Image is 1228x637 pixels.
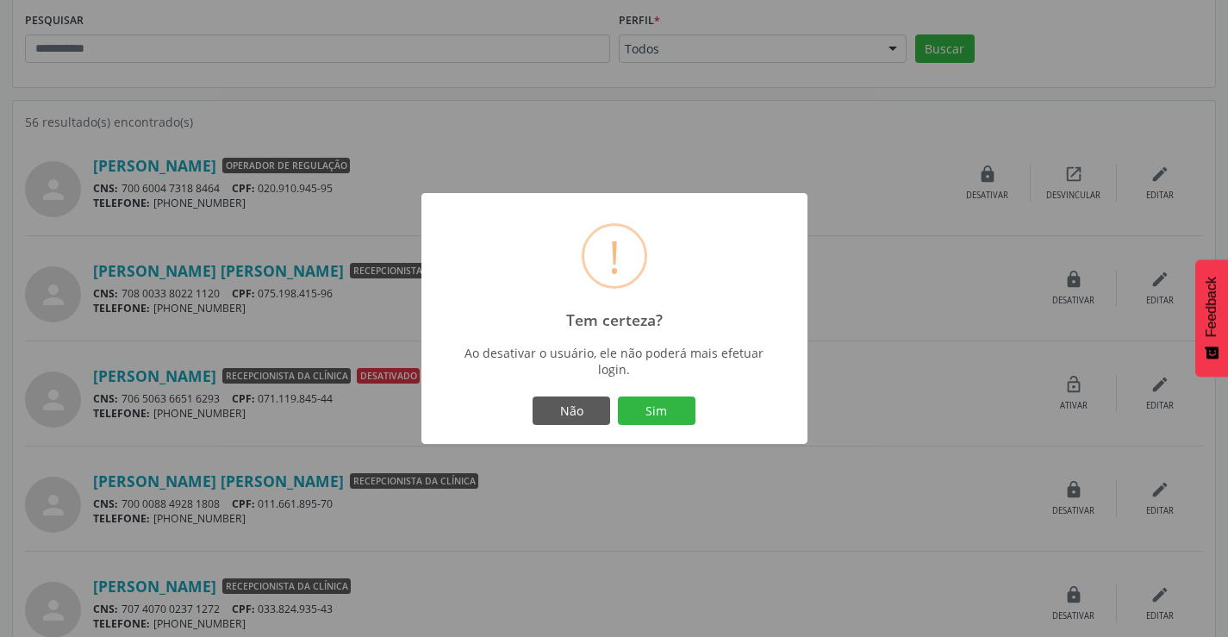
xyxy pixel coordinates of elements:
[1204,277,1219,337] span: Feedback
[608,226,620,286] div: !
[533,397,610,426] button: Não
[455,345,772,378] div: Ao desativar o usuário, ele não poderá mais efetuar login.
[566,311,663,329] h2: Tem certeza?
[1195,259,1228,377] button: Feedback - Mostrar pesquisa
[618,397,695,426] button: Sim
